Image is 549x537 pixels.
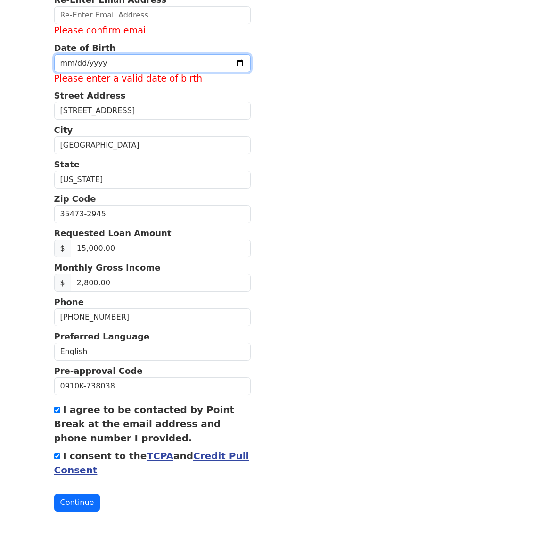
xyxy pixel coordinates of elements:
strong: Preferred Language [54,331,150,341]
strong: State [54,159,80,169]
input: Zip Code [54,205,251,223]
input: Phone [54,308,251,326]
strong: Date of Birth [54,43,116,53]
strong: Requested Loan Amount [54,228,172,238]
input: Re-Enter Email Address [54,6,251,24]
label: I consent to the and [54,450,249,476]
input: Pre-approval Code [54,377,251,395]
button: Continue [54,494,100,512]
a: TCPA [147,450,173,462]
input: Requested Loan Amount [71,240,251,257]
strong: Phone [54,297,84,307]
p: Monthly Gross Income [54,261,251,274]
span: $ [54,240,71,257]
label: Please confirm email [54,24,251,38]
strong: Zip Code [54,194,96,204]
span: $ [54,274,71,292]
input: Street Address [54,102,251,120]
input: City [54,136,251,154]
strong: City [54,125,73,135]
label: Please enter a valid date of birth [54,72,251,86]
strong: Pre-approval Code [54,366,143,376]
label: I agree to be contacted by Point Break at the email address and phone number I provided. [54,404,235,444]
strong: Street Address [54,91,126,100]
input: Monthly Gross Income [71,274,251,292]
